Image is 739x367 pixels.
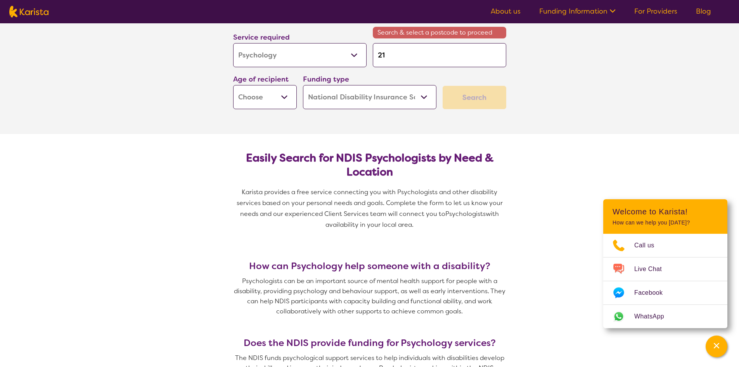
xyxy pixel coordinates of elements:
span: Facebook [634,287,672,299]
h2: Easily Search for NDIS Psychologists by Need & Location [239,151,500,179]
span: Live Chat [634,263,671,275]
a: Blog [696,7,711,16]
a: Funding Information [539,7,616,16]
label: Age of recipient [233,75,289,84]
label: Funding type [303,75,349,84]
div: Channel Menu [603,199,727,328]
p: Psychologists can be an important source of mental health support for people with a disability, p... [230,276,509,317]
input: Type [373,43,506,67]
label: Service required [233,33,290,42]
h2: Welcome to Karista! [613,207,718,216]
a: Web link opens in a new tab. [603,305,727,328]
span: Call us [634,240,664,251]
span: Karista provides a free service connecting you with Psychologists and other disability services b... [237,188,504,218]
h3: How can Psychology help someone with a disability? [230,261,509,271]
img: Karista logo [9,6,48,17]
h3: Does the NDIS provide funding for Psychology services? [230,337,509,348]
span: WhatsApp [634,311,673,322]
a: For Providers [634,7,677,16]
span: Search & select a postcode to proceed [373,27,506,38]
a: About us [491,7,521,16]
button: Channel Menu [706,336,727,357]
ul: Choose channel [603,234,727,328]
p: How can we help you [DATE]? [613,219,718,226]
span: Psychologists [445,210,486,218]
